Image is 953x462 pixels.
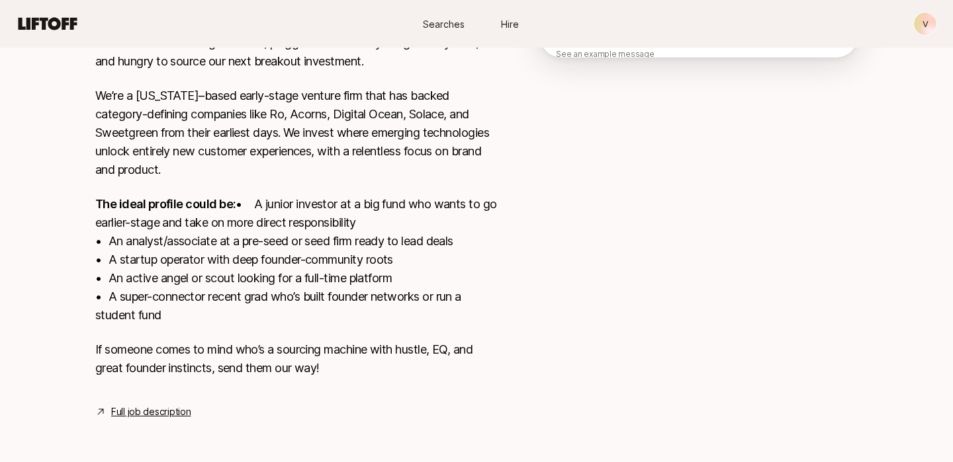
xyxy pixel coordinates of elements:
span: Hire [501,17,519,31]
span: Searches [423,17,465,31]
a: Searches [410,12,476,36]
p: • A junior investor at a big fund who wants to go earlier-stage and take on more direct responsib... [95,195,498,325]
button: V [913,12,937,36]
p: See an example message [556,48,842,60]
strong: The ideal profile could be: [95,197,236,211]
p: V [923,16,929,32]
a: Hire [476,12,543,36]
p: If someone comes to mind who’s a sourcing machine with hustle, EQ, and great founder instincts, s... [95,340,498,377]
p: We’re a [US_STATE]–based early-stage venture firm that has backed category-defining companies lik... [95,87,498,179]
a: Full job description [111,404,191,420]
